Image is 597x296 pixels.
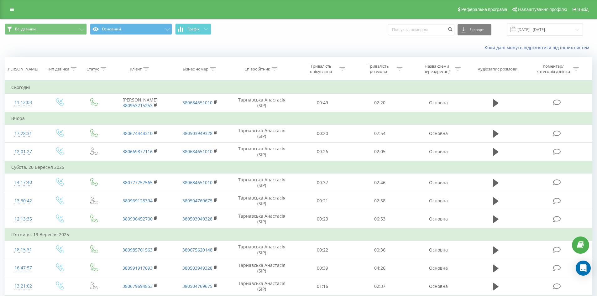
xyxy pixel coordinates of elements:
td: Тарнавська Анастасія (SIP) [230,210,294,228]
td: 00:37 [294,174,351,192]
button: Експорт [458,24,491,35]
td: 00:20 [294,124,351,143]
td: Тарнавська Анастасія (SIP) [230,94,294,112]
td: Тарнавська Анастасія (SIP) [230,277,294,296]
a: 380503949328 [182,265,212,271]
button: Основний [90,23,172,35]
td: Основна [408,124,468,143]
td: Основна [408,241,468,259]
a: 380996452700 [123,216,153,222]
td: 06:53 [351,210,409,228]
div: 13:30:42 [11,195,35,207]
div: 12:13:35 [11,213,35,225]
a: 380675620148 [182,247,212,253]
a: 380674444310 [123,130,153,136]
div: 18:15:31 [11,244,35,256]
a: 380953215253 [123,102,153,108]
td: 07:54 [351,124,409,143]
div: Статус [86,66,99,72]
div: Аудіозапис розмови [478,66,517,72]
td: Тарнавська Анастасія (SIP) [230,259,294,277]
a: 380777757565 [123,179,153,185]
span: Вихід [578,7,589,12]
div: Співробітник [244,66,270,72]
a: 380969128394 [123,198,153,204]
td: 02:46 [351,174,409,192]
td: Тарнавська Анастасія (SIP) [230,143,294,161]
a: 380503949328 [182,216,212,222]
td: Основна [408,94,468,112]
td: Тарнавська Анастасія (SIP) [230,192,294,210]
td: 00:22 [294,241,351,259]
span: Реферальна програма [461,7,507,12]
td: 02:05 [351,143,409,161]
div: Коментар/категорія дзвінка [535,64,572,74]
div: Клієнт [130,66,142,72]
td: 00:39 [294,259,351,277]
td: 00:49 [294,94,351,112]
td: 00:36 [351,241,409,259]
a: 380684651010 [182,148,212,154]
button: Всі дзвінки [5,23,87,35]
div: 12:01:27 [11,146,35,158]
td: 02:37 [351,277,409,296]
td: 01:16 [294,277,351,296]
td: Тарнавська Анастасія (SIP) [230,124,294,143]
td: 02:20 [351,94,409,112]
td: 04:26 [351,259,409,277]
td: Основна [408,174,468,192]
a: 380503949328 [182,130,212,136]
td: 00:21 [294,192,351,210]
a: 380991917093 [123,265,153,271]
td: Основна [408,259,468,277]
td: [PERSON_NAME] [110,94,170,112]
div: 14:17:40 [11,176,35,189]
td: Субота, 20 Вересня 2025 [5,161,592,174]
span: Налаштування профілю [518,7,567,12]
button: Графік [175,23,211,35]
span: Всі дзвінки [15,27,36,32]
div: [PERSON_NAME] [7,66,38,72]
div: Open Intercom Messenger [576,261,591,276]
div: 17:28:31 [11,127,35,140]
td: Вчора [5,112,592,125]
a: 380679694853 [123,283,153,289]
a: 380669877116 [123,148,153,154]
td: Основна [408,277,468,296]
td: Основна [408,192,468,210]
div: Тривалість очікування [304,64,338,74]
div: 16:47:57 [11,262,35,274]
td: Тарнавська Анастасія (SIP) [230,241,294,259]
td: 00:26 [294,143,351,161]
div: 11:12:03 [11,96,35,109]
td: Основна [408,143,468,161]
div: Тривалість розмови [362,64,395,74]
td: П’ятниця, 19 Вересня 2025 [5,228,592,241]
a: Коли дані можуть відрізнятися вiд інших систем [484,44,592,50]
input: Пошук за номером [388,24,454,35]
div: Бізнес номер [183,66,208,72]
td: Тарнавська Анастасія (SIP) [230,174,294,192]
div: Тип дзвінка [47,66,69,72]
div: Назва схеми переадресації [420,64,453,74]
td: Основна [408,210,468,228]
td: 00:23 [294,210,351,228]
a: 380985761563 [123,247,153,253]
a: 380684651010 [182,179,212,185]
td: Сьогодні [5,81,592,94]
a: 380504769675 [182,283,212,289]
a: 380504769675 [182,198,212,204]
td: 02:58 [351,192,409,210]
a: 380684651010 [182,100,212,106]
div: 13:21:02 [11,280,35,292]
span: Графік [187,27,200,31]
